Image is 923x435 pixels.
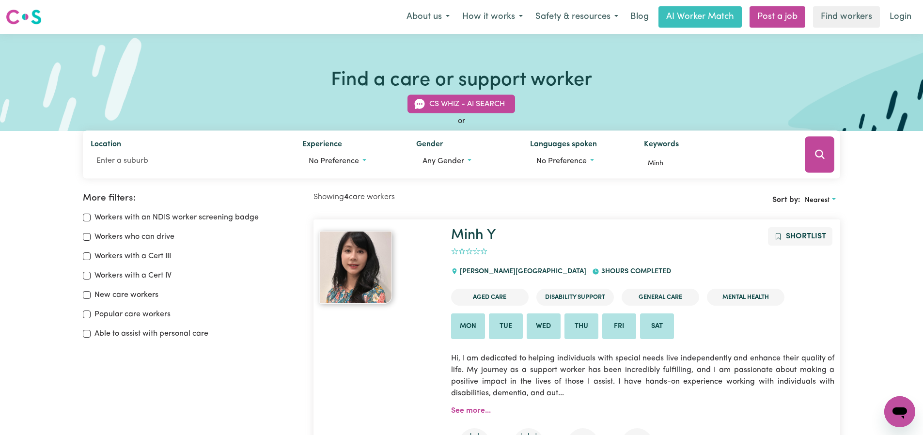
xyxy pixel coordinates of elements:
[536,157,587,165] span: No preference
[6,8,42,26] img: Careseekers logo
[786,233,826,240] span: Shortlist
[592,259,676,285] div: 3 hours completed
[451,313,485,340] li: Available on Mon
[344,193,349,201] b: 4
[400,7,456,27] button: About us
[416,139,443,152] label: Gender
[644,139,679,152] label: Keywords
[451,259,592,285] div: [PERSON_NAME][GEOGRAPHIC_DATA]
[313,193,577,202] h2: Showing care workers
[94,309,171,320] label: Popular care workers
[768,227,832,246] button: Add to shortlist
[530,139,597,152] label: Languages spoken
[805,137,834,173] button: Search
[422,157,464,165] span: Any gender
[456,7,529,27] button: How it works
[451,407,491,415] a: See more...
[94,270,172,281] label: Workers with a Cert IV
[622,289,699,306] li: General Care
[640,313,674,340] li: Available on Sat
[451,228,496,242] a: Minh Y
[813,6,880,28] a: Find workers
[489,313,523,340] li: Available on Tue
[530,152,628,171] button: Worker language preferences
[564,313,598,340] li: Available on Thu
[302,139,342,152] label: Experience
[451,289,529,306] li: Aged Care
[319,231,392,304] img: View Minh Y's profile
[94,328,208,340] label: Able to assist with personal care
[416,152,515,171] button: Worker gender preference
[91,152,287,170] input: Enter a suburb
[884,396,915,427] iframe: Button to launch messaging window
[94,231,174,243] label: Workers who can drive
[94,250,171,262] label: Workers with a Cert III
[83,115,841,127] div: or
[451,347,834,405] p: Hi, I am dedicated to helping individuals with special needs live independently and enhance their...
[625,6,655,28] a: Blog
[536,289,614,306] li: Disability Support
[302,152,401,171] button: Worker experience options
[800,193,840,208] button: Sort search results
[451,246,487,257] div: add rating by typing an integer from 0 to 5 or pressing arrow keys
[602,313,636,340] li: Available on Fri
[884,6,917,28] a: Login
[707,289,784,306] li: Mental Health
[527,313,561,340] li: Available on Wed
[331,69,592,92] h1: Find a care or support worker
[309,157,359,165] span: No preference
[94,289,158,301] label: New care workers
[644,156,791,171] input: Enter keywords, e.g. full name, interests
[91,139,121,152] label: Location
[6,6,42,28] a: Careseekers logo
[805,197,830,204] span: Nearest
[750,6,805,28] a: Post a job
[772,196,800,204] span: Sort by:
[83,193,302,204] h2: More filters:
[319,231,439,304] a: Minh Y
[407,95,515,113] button: CS Whiz - AI Search
[529,7,625,27] button: Safety & resources
[94,212,259,223] label: Workers with an NDIS worker screening badge
[658,6,742,28] a: AI Worker Match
